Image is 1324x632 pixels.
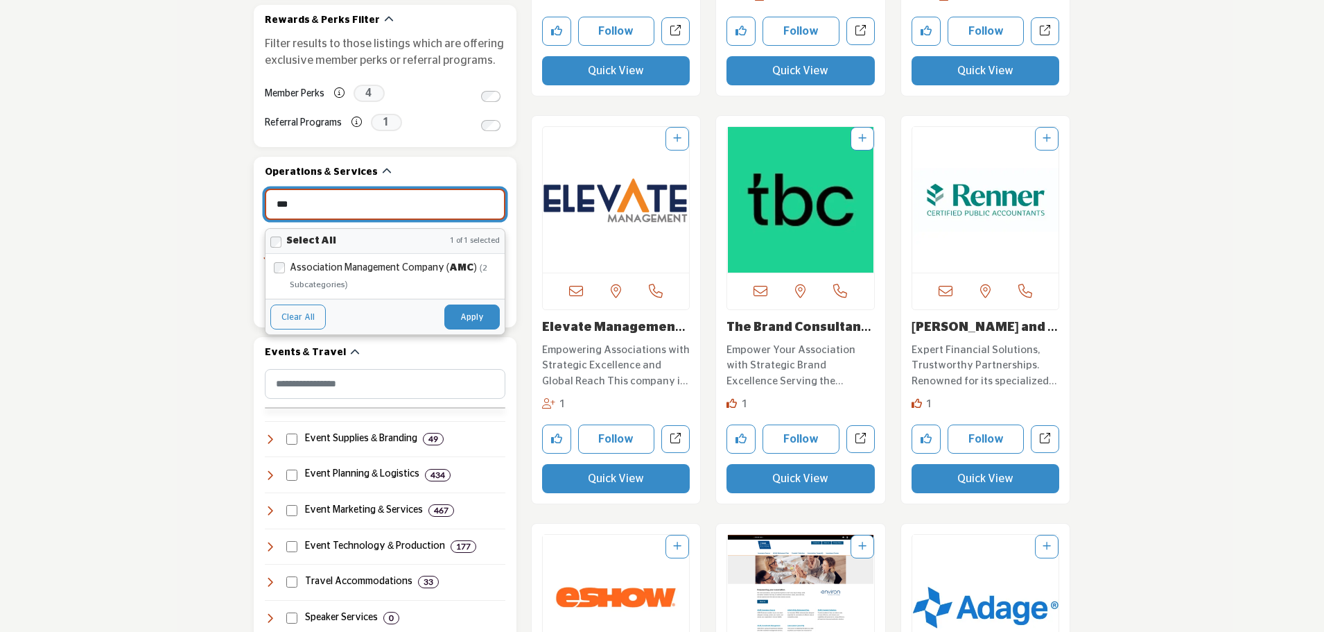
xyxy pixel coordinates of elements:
[912,17,941,46] button: Like company
[763,425,839,454] button: Follow
[265,82,324,106] label: Member Perks
[726,343,875,390] p: Empower Your Association with Strategic Brand Excellence Serving the Association industry, this e...
[542,397,566,413] div: Followers
[926,399,932,409] span: 1
[265,369,505,399] input: Search Category
[481,91,500,102] input: Switch to Member Perks
[543,127,690,273] a: Open Listing in new tab
[948,17,1025,46] button: Follow
[444,305,500,330] button: Apply
[1043,542,1051,552] a: Add To List
[727,127,874,273] a: Open Listing in new tab
[456,542,471,552] b: 177
[726,425,756,454] button: Like company
[726,56,875,85] button: Quick View
[481,120,500,131] input: Switch to Referral Programs
[383,612,399,624] div: 0 Results For Speaker Services
[449,263,473,273] strong: AMC
[430,470,445,480] b: 434
[286,613,297,624] input: Select Speaker Services checkbox
[1043,134,1051,144] a: Add To List
[389,613,394,623] b: 0
[542,321,690,336] h3: Elevate Management Company
[423,433,444,445] div: 49 Results For Event Supplies & Branding
[1031,425,1059,454] a: Open renner-and-company-cpa-pc in new tab
[726,321,871,349] a: The Brand Consultanc...
[661,17,690,46] a: Open rogers-company-pllc in new tab
[265,111,342,135] label: Referral Programs
[912,343,1060,390] p: Expert Financial Solutions, Trustworthy Partnerships. Renowned for its specialized services in th...
[673,134,681,144] a: Add To List
[912,321,1058,349] a: [PERSON_NAME] and Company C...
[542,56,690,85] button: Quick View
[542,343,690,390] p: Empowering Associations with Strategic Excellence and Global Reach This company is a leading prov...
[451,540,476,553] div: 177 Results For Event Technology & Production
[726,398,737,409] i: Like
[742,399,748,409] span: 1
[726,339,875,390] a: Empower Your Association with Strategic Brand Excellence Serving the Association industry, this e...
[265,346,346,360] h2: Events & Travel
[559,399,566,409] span: 1
[912,127,1059,273] img: Renner and Company CPA PC
[265,166,378,180] h2: Operations & Services
[265,14,380,28] h2: Rewards & Perks Filter
[542,464,690,493] button: Quick View
[286,434,297,445] input: Select Event Supplies & Branding checkbox
[578,17,655,46] button: Follow
[912,127,1059,273] a: Open Listing in new tab
[912,425,941,454] button: Like company
[286,234,336,248] label: Select All
[428,434,438,444] b: 49
[270,305,326,330] button: Clear All
[290,259,496,293] label: Association Management Company ( )
[912,339,1060,390] a: Expert Financial Solutions, Trustworthy Partnerships. Renowned for its specialized services in th...
[542,321,686,349] a: Elevate Management C...
[858,542,866,552] a: Add To List
[305,468,419,481] h4: Event Planning & Logistics: Event planning, venue selection, and on-site management for meetings,...
[726,321,875,336] h3: The Brand Consultancy
[912,464,1060,493] button: Quick View
[418,576,439,588] div: 33 Results For Travel Accommodations
[428,504,454,517] div: 467 Results For Event Marketing & Services
[434,506,448,515] b: 467
[912,398,922,409] i: Like
[542,17,571,46] button: Like company
[846,17,875,46] a: Open naylor-association-solutions in new tab
[912,56,1060,85] button: Quick View
[673,542,681,552] a: Add To List
[948,425,1025,454] button: Follow
[265,35,505,69] p: Filter results to those listings which are offering exclusive member perks or referral programs.
[726,17,756,46] button: Like company
[305,611,378,625] h4: Speaker Services: Expert speakers, coaching, and leadership development programs, along with spea...
[305,575,412,589] h4: Travel Accommodations: Lodging solutions, including hotels, resorts, and corporate housing for bu...
[1031,17,1059,46] a: Open insight-guide in new tab
[286,541,297,552] input: Select Event Technology & Production checkbox
[912,321,1060,336] h3: Renner and Company CPA PC
[371,114,402,131] span: 1
[286,470,297,481] input: Select Event Planning & Logistics checkbox
[286,577,297,588] input: Select Travel Accommodations checkbox
[578,425,655,454] button: Follow
[425,469,451,481] div: 434 Results For Event Planning & Logistics
[305,540,445,554] h4: Event Technology & Production: Technology and production services, including audiovisual solution...
[543,127,690,273] img: Elevate Management Company
[858,134,866,144] a: Add To List
[542,339,690,390] a: Empowering Associations with Strategic Excellence and Global Reach This company is a leading prov...
[846,425,875,454] a: Open the-brand-consultancy in new tab
[290,264,487,289] span: (2 subcategories)
[542,425,571,454] button: Like company
[763,17,839,46] button: Follow
[305,432,417,446] h4: Event Supplies & Branding: Customized event materials such as badges, branded merchandise, lanyar...
[661,425,690,454] a: Open elevate-management-company in new tab
[265,189,505,220] input: Search Category
[354,85,385,102] span: 4
[424,577,433,587] b: 33
[726,464,875,493] button: Quick View
[727,127,874,273] img: The Brand Consultancy
[305,504,423,518] h4: Event Marketing & Services: Strategic marketing, sponsorship sales, and tradeshow management serv...
[286,505,297,516] input: Select Event Marketing & Services checkbox
[450,235,500,247] span: 1 of 1 selected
